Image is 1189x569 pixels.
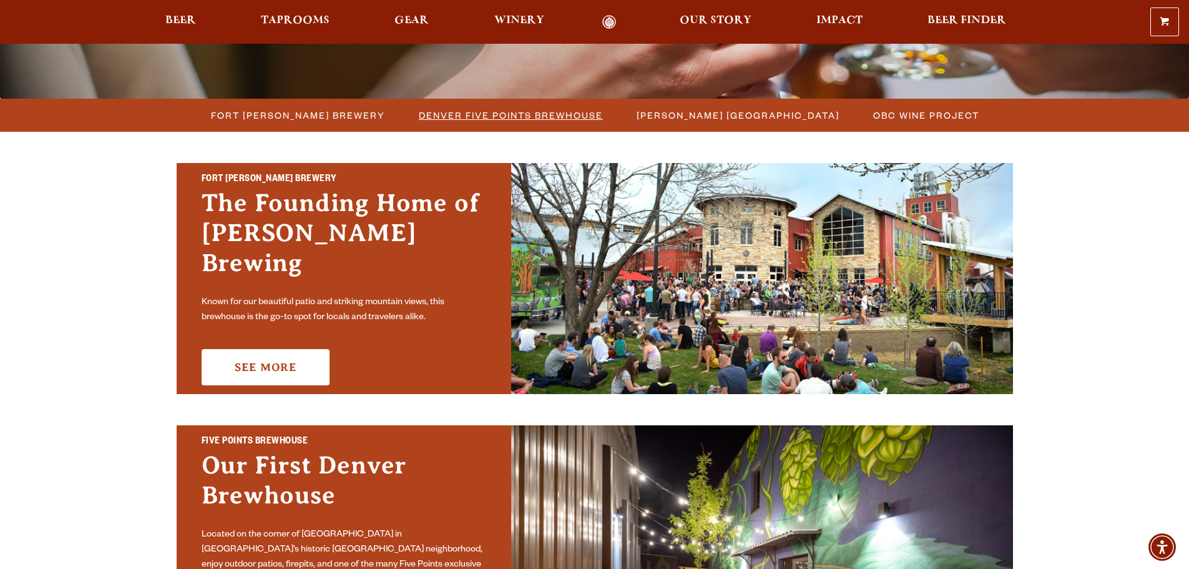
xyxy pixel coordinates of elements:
[211,106,385,124] span: Fort [PERSON_NAME] Brewery
[486,15,552,29] a: Winery
[637,106,839,124] span: [PERSON_NAME] [GEOGRAPHIC_DATA]
[253,15,338,29] a: Taprooms
[927,16,1006,26] span: Beer Finder
[411,106,609,124] a: Denver Five Points Brewhouse
[866,106,986,124] a: OBC Wine Project
[494,16,544,26] span: Winery
[1148,533,1176,561] div: Accessibility Menu
[816,16,863,26] span: Impact
[386,15,437,29] a: Gear
[202,349,330,385] a: See More
[808,15,871,29] a: Impact
[202,434,486,450] h2: Five Points Brewhouse
[203,106,391,124] a: Fort [PERSON_NAME] Brewery
[419,106,603,124] span: Denver Five Points Brewhouse
[586,15,633,29] a: Odell Home
[202,172,486,188] h2: Fort [PERSON_NAME] Brewery
[202,188,486,290] h3: The Founding Home of [PERSON_NAME] Brewing
[261,16,330,26] span: Taprooms
[157,15,204,29] a: Beer
[919,15,1014,29] a: Beer Finder
[672,15,760,29] a: Our Story
[511,163,1013,394] img: Fort Collins Brewery & Taproom'
[202,450,486,523] h3: Our First Denver Brewhouse
[629,106,846,124] a: [PERSON_NAME] [GEOGRAPHIC_DATA]
[394,16,429,26] span: Gear
[202,295,486,325] p: Known for our beautiful patio and striking mountain views, this brewhouse is the go-to spot for l...
[873,106,979,124] span: OBC Wine Project
[680,16,751,26] span: Our Story
[165,16,196,26] span: Beer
